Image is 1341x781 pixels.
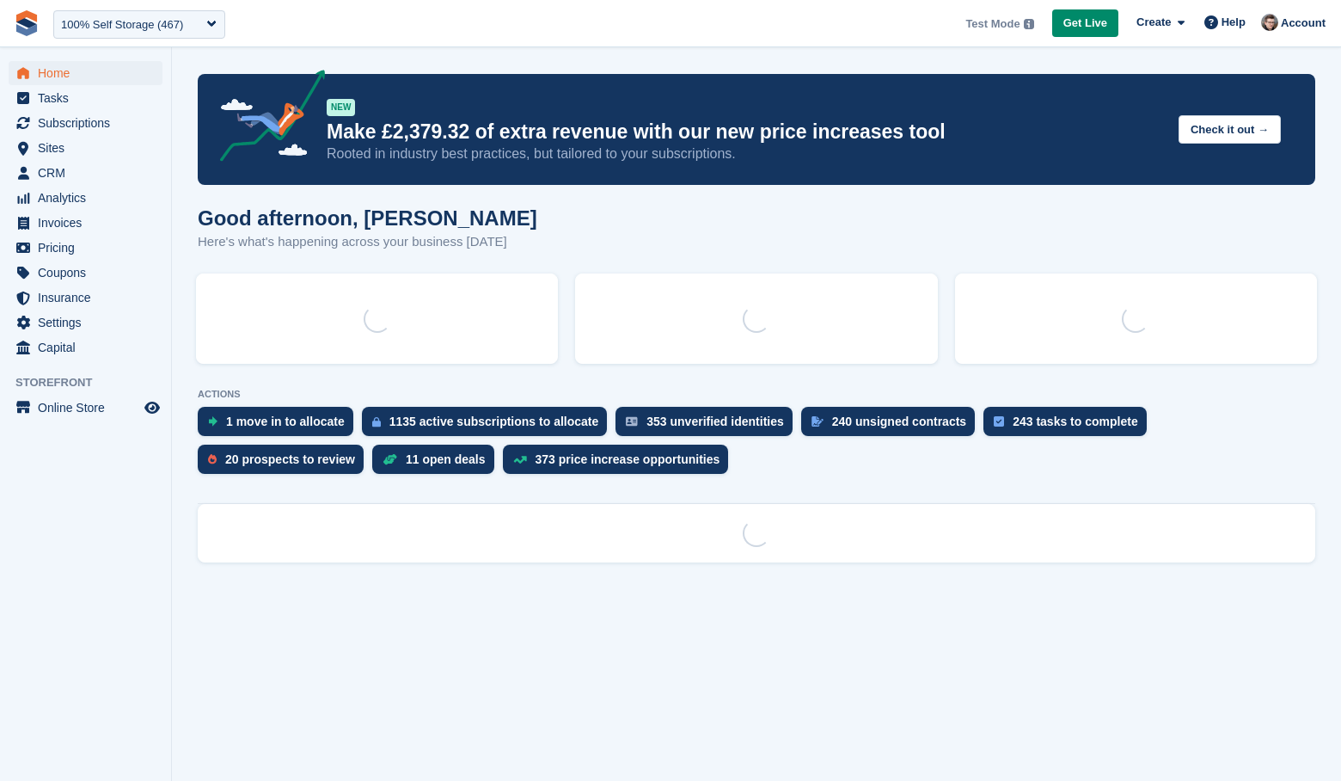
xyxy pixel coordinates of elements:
[811,416,824,427] img: contract_signature_icon-13c848040528278c33f63329250d36e43548de30e8caae1d1a13099fd9432cc5.svg
[994,416,1004,427] img: task-75834270c22a3079a89374b754ae025e5fb1db73e45f91037f5363f120a921f8.svg
[1281,15,1326,32] span: Account
[225,452,355,466] div: 20 prospects to review
[965,15,1020,33] span: Test Mode
[15,374,171,391] span: Storefront
[38,86,141,110] span: Tasks
[832,415,966,428] div: 240 unsigned contracts
[372,416,381,427] img: active_subscription_to_allocate_icon-d502201f5373d7db506a760aba3b589e785aa758c864c3986d89f69b8ff3...
[208,454,217,464] img: prospect-51fa495bee0391a8d652442698ab0144808aea92771e9ea1ae160a38d050c398.svg
[14,10,40,36] img: stora-icon-8386f47178a22dfd0bd8f6a31ec36ba5ce8667c1dd55bd0f319d3a0aa187defe.svg
[9,335,162,360] a: menu
[38,136,141,160] span: Sites
[1222,14,1246,31] span: Help
[9,396,162,420] a: menu
[503,445,738,483] a: 373 price increase opportunities
[9,236,162,260] a: menu
[198,206,537,230] h1: Good afternoon, [PERSON_NAME]
[513,456,527,464] img: price_increase_opportunities-93ffe204e8149a01c8c9dc8f82e8f89637d9d84a8eef4429ea346261dce0b2c0.svg
[38,211,141,235] span: Invoices
[198,445,372,483] a: 20 prospects to review
[9,86,162,110] a: menu
[983,407,1155,445] a: 243 tasks to complete
[38,186,141,210] span: Analytics
[38,396,141,420] span: Online Store
[226,415,345,428] div: 1 move in to allocate
[1261,14,1278,31] img: Steven Hylands
[372,445,503,483] a: 11 open deals
[536,452,720,466] div: 373 price increase opportunities
[208,416,217,427] img: move_ins_to_allocate_icon-fdf77a2bb77ea45bf5b3d319d69a93e2d87916cf1d5bf7949dd705db3b84f3ca.svg
[1179,115,1281,144] button: Check it out →
[801,407,983,445] a: 240 unsigned contracts
[61,16,183,34] div: 100% Self Storage (467)
[9,111,162,135] a: menu
[38,236,141,260] span: Pricing
[1013,415,1138,428] div: 243 tasks to complete
[198,232,537,252] p: Here's what's happening across your business [DATE]
[1052,9,1118,38] a: Get Live
[142,397,162,418] a: Preview store
[9,136,162,160] a: menu
[205,70,326,168] img: price-adjustments-announcement-icon-8257ccfd72463d97f412b2fc003d46551f7dbcb40ab6d574587a9cd5c0d94...
[38,61,141,85] span: Home
[198,407,362,445] a: 1 move in to allocate
[38,335,141,360] span: Capital
[1136,14,1171,31] span: Create
[198,389,1315,400] p: ACTIONS
[327,145,1165,163] p: Rooted in industry best practices, but tailored to your subscriptions.
[327,120,1165,145] p: Make £2,379.32 of extra revenue with our new price increases tool
[1063,15,1107,32] span: Get Live
[38,161,141,185] span: CRM
[1024,19,1034,29] img: icon-info-grey-7440780725fd019a000dd9b08b2336e03edf1995a4989e88bcd33f0948082b44.svg
[38,311,141,335] span: Settings
[9,286,162,310] a: menu
[406,452,486,466] div: 11 open deals
[38,286,141,310] span: Insurance
[38,111,141,135] span: Subscriptions
[383,453,397,465] img: deal-1b604bf984904fb50ccaf53a9ad4b4a5d6e5aea283cecdc64d6e3604feb123c2.svg
[9,186,162,210] a: menu
[9,261,162,285] a: menu
[38,261,141,285] span: Coupons
[9,161,162,185] a: menu
[9,311,162,335] a: menu
[327,99,355,116] div: NEW
[615,407,801,445] a: 353 unverified identities
[9,61,162,85] a: menu
[9,211,162,235] a: menu
[362,407,616,445] a: 1135 active subscriptions to allocate
[626,416,638,427] img: verify_identity-adf6edd0f0f0b5bbfe63781bf79b02c33cf7c696d77639b501bdc392416b5a36.svg
[646,415,784,428] div: 353 unverified identities
[389,415,599,428] div: 1135 active subscriptions to allocate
